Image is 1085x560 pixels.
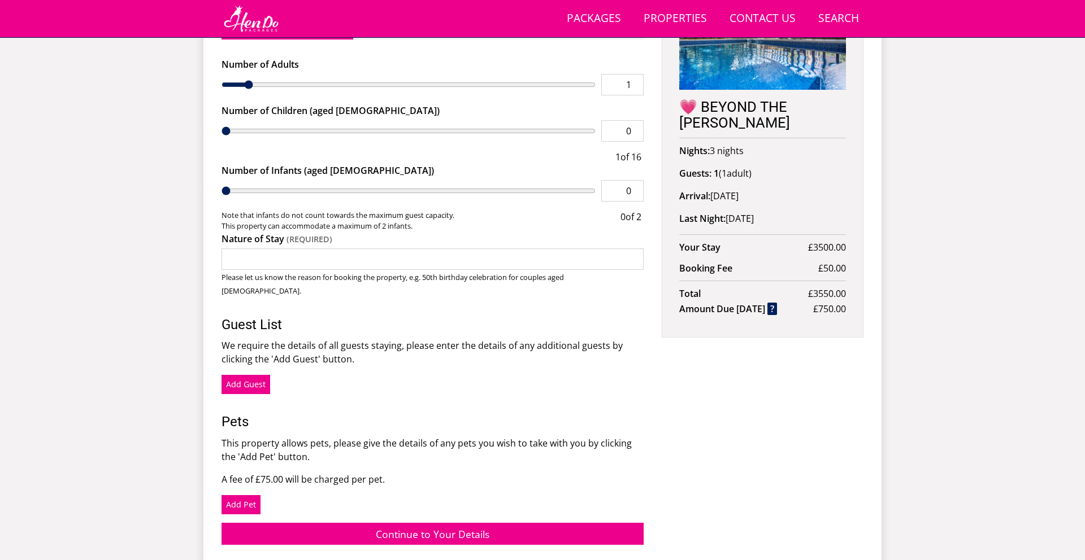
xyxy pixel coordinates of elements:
[679,287,808,300] strong: Total
[562,6,626,32] a: Packages
[823,262,846,274] span: 50.00
[813,302,846,316] span: £
[818,261,846,275] span: £
[813,241,846,253] span: 3500.00
[222,375,270,394] a: Add Guest
[222,473,644,486] p: A fee of £75.00 will be charged per pet.
[620,211,626,223] span: 0
[679,145,710,157] strong: Nights:
[222,5,281,33] img: Hen Do Packages
[679,261,818,275] strong: Booking Fee
[722,167,727,180] span: 1
[222,414,644,429] h3: Pets
[222,495,261,514] a: Add Pet
[679,190,710,202] strong: Arrival:
[679,212,846,225] p: [DATE]
[679,189,846,203] p: [DATE]
[808,287,846,300] span: £
[618,210,644,231] div: of 2
[222,164,644,177] label: Number of Infants (aged [DEMOGRAPHIC_DATA])
[813,287,846,300] span: 3550.00
[679,99,846,130] h2: 💗 BEYOND THE [PERSON_NAME]
[222,210,609,231] small: Note that infants do not count towards the maximum guest capacity. This property can accommodate ...
[679,144,846,158] p: 3 nights
[615,151,620,163] span: 1
[222,272,564,296] small: Please let us know the reason for booking the property, e.g. 50th birthday celebration for couple...
[679,212,726,225] strong: Last Night:
[725,6,800,32] a: Contact Us
[222,58,644,71] label: Number of Adults
[639,6,711,32] a: Properties
[679,167,711,180] strong: Guests:
[679,302,777,316] strong: Amount Due [DATE]
[222,317,644,332] h3: Guest List
[714,167,719,180] strong: 1
[814,6,863,32] a: Search
[722,167,749,180] span: adult
[714,167,752,180] span: ( )
[222,523,644,545] a: Continue to Your Details
[808,240,846,254] span: £
[222,339,644,366] p: We require the details of all guests staying, please enter the details of any additional guests b...
[679,240,808,254] strong: Your Stay
[222,232,644,246] label: Nature of Stay
[222,104,644,117] label: Number of Children (aged [DEMOGRAPHIC_DATA])
[818,303,846,315] span: 750.00
[613,150,644,164] div: of 16
[222,436,644,463] p: This property allows pets, please give the details of any pets you wish to take with you by click...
